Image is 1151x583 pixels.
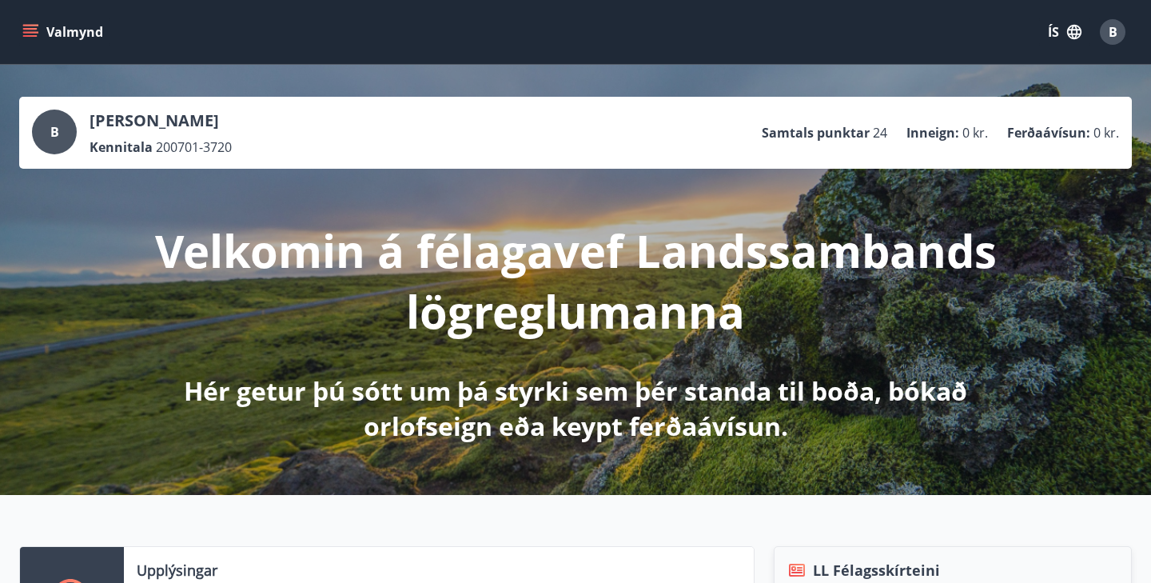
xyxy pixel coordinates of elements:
p: Velkomin á félagavef Landssambands lögreglumanna [153,220,998,341]
p: Kennitala [90,138,153,156]
p: Ferðaávísun : [1007,124,1090,142]
button: B [1093,13,1132,51]
button: ÍS [1039,18,1090,46]
span: B [1109,23,1117,41]
span: 200701-3720 [156,138,232,156]
p: [PERSON_NAME] [90,110,232,132]
span: LL Félagsskírteini [813,560,940,581]
p: Samtals punktar [762,124,870,142]
span: 24 [873,124,887,142]
span: 0 kr. [1093,124,1119,142]
p: Inneign : [906,124,959,142]
p: Upplýsingar [137,560,217,581]
span: B [50,123,59,141]
span: 0 kr. [962,124,988,142]
button: menu [19,18,110,46]
p: Hér getur þú sótt um þá styrki sem þér standa til boða, bókað orlofseign eða keypt ferðaávísun. [153,373,998,444]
